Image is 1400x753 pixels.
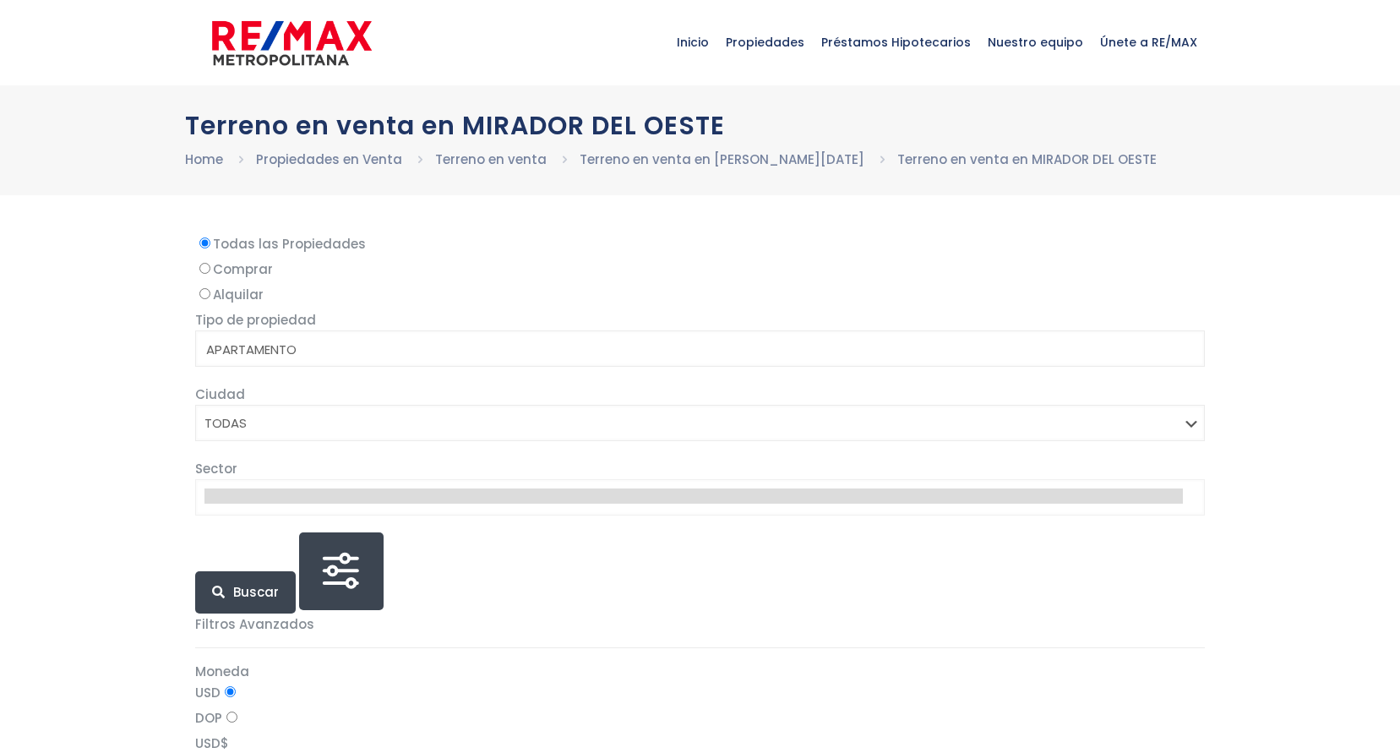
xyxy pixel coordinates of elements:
[185,150,223,168] a: Home
[195,311,316,329] span: Tipo de propiedad
[580,150,864,168] a: Terreno en venta en [PERSON_NAME][DATE]
[668,17,717,68] span: Inicio
[195,385,245,403] span: Ciudad
[435,150,547,168] a: Terreno en venta
[195,571,296,614] button: Buscar
[195,734,221,752] span: USD
[199,237,210,248] input: Todas las Propiedades
[185,111,1216,140] h1: Terreno en venta en MIRADOR DEL OESTE
[204,340,1184,360] option: APARTAMENTO
[225,686,236,697] input: USD
[979,17,1092,68] span: Nuestro equipo
[226,712,237,723] input: DOP
[195,663,249,680] span: Moneda
[195,259,1206,280] label: Comprar
[717,17,813,68] span: Propiedades
[195,614,1206,635] p: Filtros Avanzados
[1092,17,1206,68] span: Únete a RE/MAX
[199,288,210,299] input: Alquilar
[813,17,979,68] span: Préstamos Hipotecarios
[195,707,1206,728] label: DOP
[195,233,1206,254] label: Todas las Propiedades
[195,460,237,477] span: Sector
[212,18,372,68] img: remax-metropolitana-logo
[199,263,210,274] input: Comprar
[897,150,1157,168] a: Terreno en venta en MIRADOR DEL OESTE
[256,150,402,168] a: Propiedades en Venta
[195,284,1206,305] label: Alquilar
[204,360,1184,380] option: CASA
[195,682,1206,703] label: USD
